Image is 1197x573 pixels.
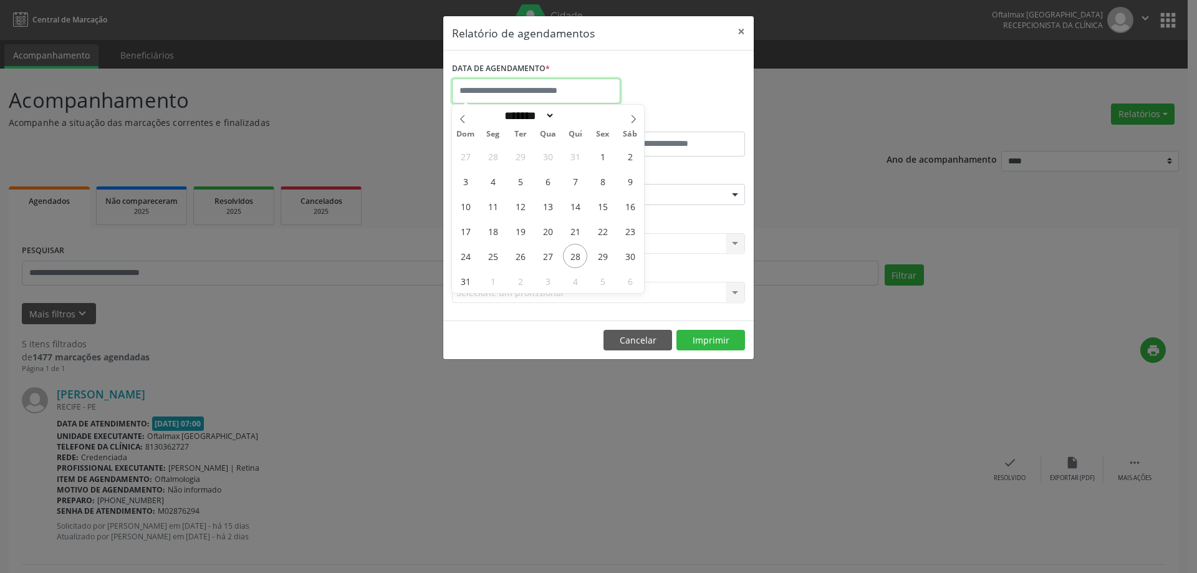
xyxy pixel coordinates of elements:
span: Agosto 5, 2025 [508,169,532,193]
span: Dom [452,130,479,138]
span: Julho 31, 2025 [563,144,587,168]
span: Agosto 28, 2025 [563,244,587,268]
input: Year [555,109,596,122]
span: Agosto 19, 2025 [508,219,532,243]
span: Agosto 26, 2025 [508,244,532,268]
span: Agosto 22, 2025 [590,219,615,243]
span: Agosto 3, 2025 [453,169,478,193]
span: Agosto 25, 2025 [481,244,505,268]
span: Ter [507,130,534,138]
span: Agosto 8, 2025 [590,169,615,193]
span: Setembro 6, 2025 [618,269,642,293]
button: Close [729,16,754,47]
label: ATÉ [602,112,745,132]
span: Setembro 4, 2025 [563,269,587,293]
span: Agosto 17, 2025 [453,219,478,243]
span: Julho 27, 2025 [453,144,478,168]
span: Setembro 1, 2025 [481,269,505,293]
span: Agosto 6, 2025 [536,169,560,193]
span: Agosto 21, 2025 [563,219,587,243]
span: Qua [534,130,562,138]
span: Agosto 1, 2025 [590,144,615,168]
span: Julho 30, 2025 [536,144,560,168]
h5: Relatório de agendamentos [452,25,595,41]
span: Agosto 18, 2025 [481,219,505,243]
span: Agosto 16, 2025 [618,194,642,218]
select: Month [500,109,555,122]
span: Agosto 23, 2025 [618,219,642,243]
span: Seg [479,130,507,138]
span: Agosto 12, 2025 [508,194,532,218]
span: Julho 28, 2025 [481,144,505,168]
span: Agosto 11, 2025 [481,194,505,218]
span: Sáb [617,130,644,138]
span: Agosto 14, 2025 [563,194,587,218]
span: Agosto 13, 2025 [536,194,560,218]
span: Julho 29, 2025 [508,144,532,168]
span: Qui [562,130,589,138]
span: Agosto 2, 2025 [618,144,642,168]
button: Imprimir [676,330,745,351]
span: Setembro 3, 2025 [536,269,560,293]
span: Setembro 5, 2025 [590,269,615,293]
span: Agosto 29, 2025 [590,244,615,268]
span: Agosto 30, 2025 [618,244,642,268]
span: Agosto 4, 2025 [481,169,505,193]
span: Sex [589,130,617,138]
span: Agosto 15, 2025 [590,194,615,218]
span: Agosto 27, 2025 [536,244,560,268]
span: Agosto 10, 2025 [453,194,478,218]
span: Agosto 9, 2025 [618,169,642,193]
span: Setembro 2, 2025 [508,269,532,293]
span: Agosto 7, 2025 [563,169,587,193]
span: Agosto 20, 2025 [536,219,560,243]
button: Cancelar [603,330,672,351]
span: Agosto 31, 2025 [453,269,478,293]
span: Agosto 24, 2025 [453,244,478,268]
label: DATA DE AGENDAMENTO [452,59,550,79]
